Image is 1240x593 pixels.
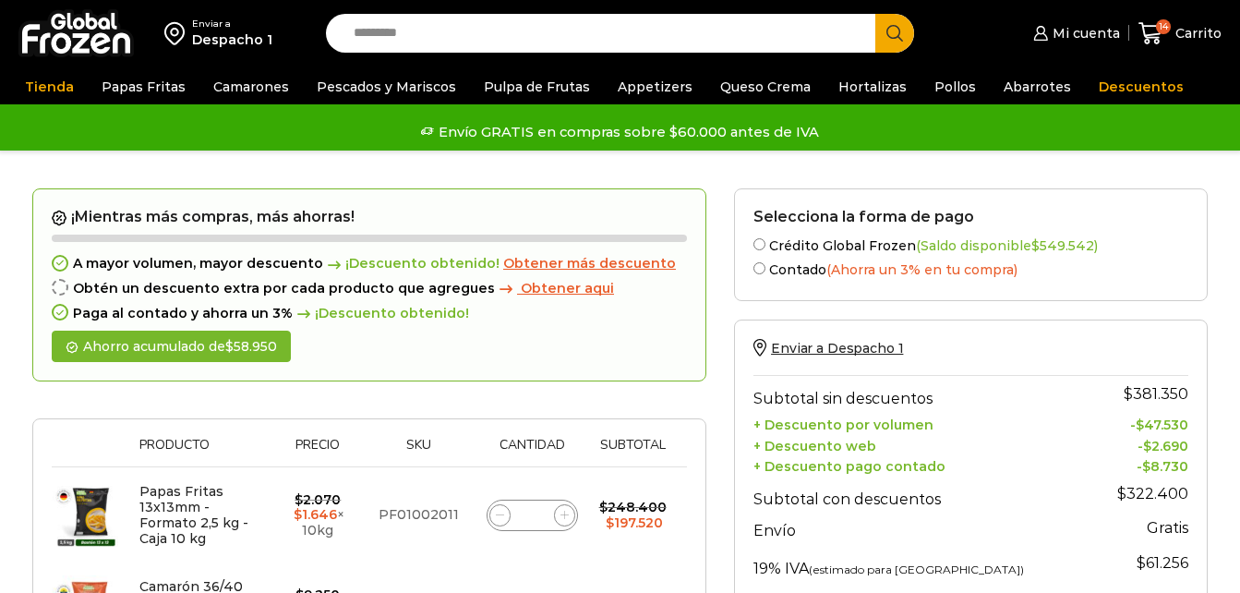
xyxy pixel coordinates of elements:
[753,259,1188,278] label: Contado
[164,18,192,49] img: address-field-icon.svg
[225,338,277,355] bdi: 58.950
[753,235,1188,254] label: Crédito Global Frozen
[1156,19,1171,34] span: 14
[139,483,248,546] a: Papas Fritas 13x13mm - Formato 2,5 kg - Caja 10 kg
[475,69,599,104] a: Pulpa de Frutas
[293,306,469,321] span: ¡Descuento obtenido!
[1147,519,1188,537] strong: Gratis
[52,331,291,363] div: Ahorro acumulado de
[204,69,298,104] a: Camarones
[52,281,687,296] div: Obtén un descuento extra por cada producto que agregues
[753,476,1088,513] th: Subtotal con descuentos
[608,69,702,104] a: Appetizers
[130,438,276,466] th: Producto
[753,454,1088,476] th: + Descuento pago contado
[225,338,234,355] span: $
[1124,385,1133,403] span: $
[994,69,1080,104] a: Abarrotes
[1088,412,1188,433] td: -
[52,256,687,272] div: A mayor volumen, mayor descuento
[294,506,302,523] span: $
[753,262,765,274] input: Contado(Ahorra un 3% en tu compra)
[1137,554,1188,572] span: 61.256
[192,18,272,30] div: Enviar a
[599,499,608,515] span: $
[276,438,360,466] th: Precio
[711,69,820,104] a: Queso Crema
[1088,433,1188,454] td: -
[1171,24,1222,42] span: Carrito
[295,491,303,508] span: $
[829,69,916,104] a: Hortalizas
[519,502,545,528] input: Product quantity
[606,514,663,531] bdi: 197.520
[1136,417,1188,433] bdi: 47.530
[753,375,1088,412] th: Subtotal sin descuentos
[1137,554,1146,572] span: $
[809,563,1024,576] small: (estimado para [GEOGRAPHIC_DATA])
[916,237,1098,254] span: (Saldo disponible )
[307,69,465,104] a: Pescados y Mariscos
[1143,438,1188,454] bdi: 2.690
[826,261,1017,278] span: (Ahorra un 3% en tu compra)
[294,506,337,523] bdi: 1.646
[1029,15,1119,52] a: Mi cuenta
[753,513,1088,545] th: Envío
[521,280,614,296] span: Obtener aqui
[360,438,477,466] th: Sku
[1143,438,1151,454] span: $
[1142,458,1150,475] span: $
[1088,454,1188,476] td: -
[1117,485,1188,502] bdi: 322.400
[599,499,667,515] bdi: 248.400
[1117,485,1126,502] span: $
[477,438,587,466] th: Cantidad
[753,433,1088,454] th: + Descuento web
[606,514,614,531] span: $
[771,340,903,357] span: Enviar a Despacho 1
[753,340,903,357] a: Enviar a Despacho 1
[753,412,1088,433] th: + Descuento por volumen
[276,467,360,563] td: × 10kg
[925,69,985,104] a: Pollos
[1031,237,1094,254] bdi: 549.542
[52,208,687,226] h2: ¡Mientras más compras, más ahorras!
[360,467,477,563] td: PF01002011
[1031,237,1040,254] span: $
[1138,12,1222,55] a: 14 Carrito
[503,255,676,272] span: Obtener más descuento
[587,438,678,466] th: Subtotal
[1048,24,1120,42] span: Mi cuenta
[753,544,1088,581] th: 19% IVA
[192,30,272,49] div: Despacho 1
[875,14,914,53] button: Search button
[295,491,341,508] bdi: 2.070
[16,69,83,104] a: Tienda
[1090,69,1193,104] a: Descuentos
[1124,385,1188,403] bdi: 381.350
[753,238,765,250] input: Crédito Global Frozen(Saldo disponible$549.542)
[503,256,676,272] a: Obtener más descuento
[495,281,614,296] a: Obtener aqui
[1136,417,1144,433] span: $
[323,256,500,272] span: ¡Descuento obtenido!
[92,69,195,104] a: Papas Fritas
[52,306,687,321] div: Paga al contado y ahorra un 3%
[753,208,1188,225] h2: Selecciona la forma de pago
[1142,458,1188,475] bdi: 8.730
